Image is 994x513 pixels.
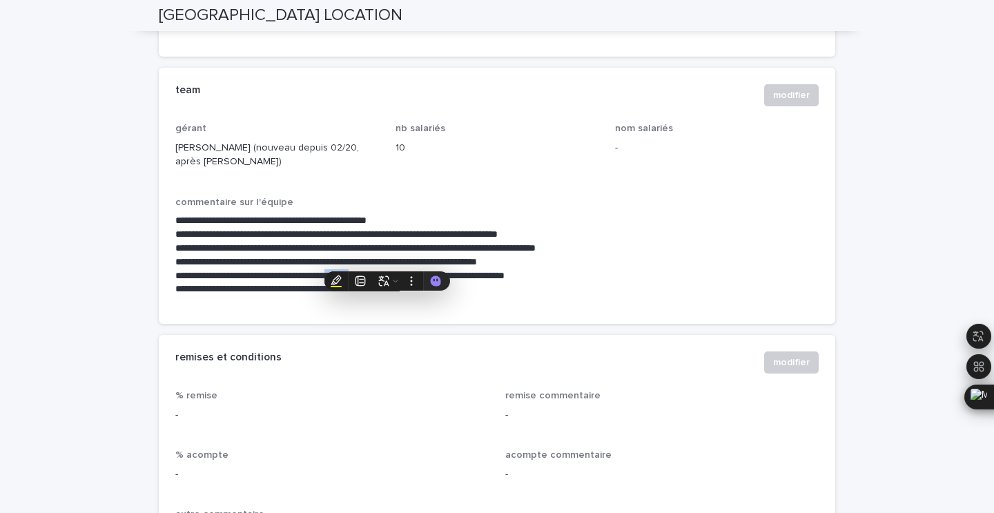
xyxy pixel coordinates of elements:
[175,450,228,460] span: % acompte
[159,6,402,26] h2: [GEOGRAPHIC_DATA] LOCATION
[175,197,293,207] span: commentaire sur l'équipe
[175,391,217,400] span: % remise
[396,124,445,133] span: nb salariés
[764,351,819,374] button: modifier
[396,141,599,155] p: 10
[505,408,819,423] p: -
[615,141,819,155] p: -
[175,351,282,364] h2: remises et conditions
[175,408,489,423] p: -
[764,84,819,106] button: modifier
[505,467,819,482] p: -
[773,88,810,102] span: modifier
[175,467,489,482] p: -
[175,124,206,133] span: gérant
[615,124,673,133] span: nom salariés
[505,391,601,400] span: remise commentaire
[505,450,612,460] span: acompte commentaire
[773,356,810,369] span: modifier
[175,84,200,97] h2: team
[175,141,379,170] p: [PERSON_NAME] (nouveau depuis 02/20, après [PERSON_NAME])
